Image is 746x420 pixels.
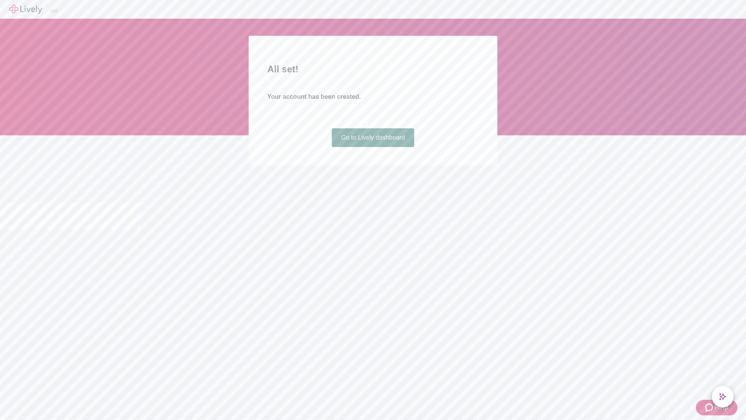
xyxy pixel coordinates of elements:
[705,403,715,412] svg: Zendesk support icon
[267,92,479,101] h4: Your account has been created.
[712,386,734,408] button: chat
[51,10,58,12] button: Log out
[696,400,737,415] button: Zendesk support iconHelp
[332,128,415,147] a: Go to Lively dashboard
[9,5,42,14] img: Lively
[719,393,727,401] svg: Lively AI Assistant
[267,62,479,76] h2: All set!
[715,403,728,412] span: Help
